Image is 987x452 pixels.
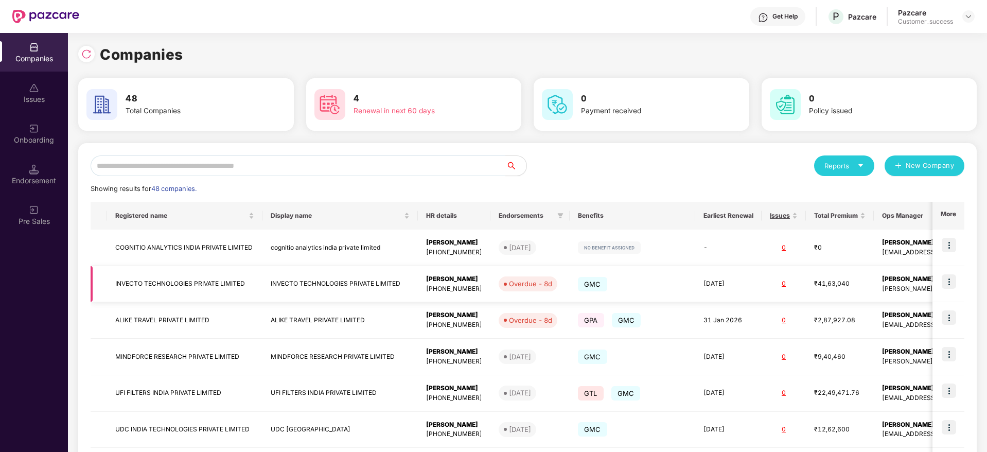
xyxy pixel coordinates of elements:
td: MINDFORCE RESEARCH PRIVATE LIMITED [107,339,262,375]
th: Benefits [570,202,695,230]
div: [PHONE_NUMBER] [426,284,482,294]
th: Display name [262,202,418,230]
div: [PERSON_NAME] [426,274,482,284]
img: svg+xml;base64,PHN2ZyB4bWxucz0iaHR0cDovL3d3dy53My5vcmcvMjAwMC9zdmciIHdpZHRoPSI2MCIgaGVpZ2h0PSI2MC... [542,89,573,120]
span: GMC [578,422,607,437]
span: GMC [578,350,607,364]
td: INVECTO TECHNOLOGIES PRIVATE LIMITED [262,266,418,303]
div: Overdue - 8d [509,315,552,325]
div: 0 [770,425,798,434]
img: icon [942,384,956,398]
span: New Company [906,161,955,171]
button: search [505,155,527,176]
img: svg+xml;base64,PHN2ZyB4bWxucz0iaHR0cDovL3d3dy53My5vcmcvMjAwMC9zdmciIHdpZHRoPSI2MCIgaGVpZ2h0PSI2MC... [314,89,345,120]
div: [DATE] [509,388,531,398]
div: Overdue - 8d [509,279,552,289]
span: Display name [271,212,402,220]
img: New Pazcare Logo [12,10,79,23]
span: search [505,162,526,170]
div: [PERSON_NAME] [426,420,482,430]
td: ALIKE TRAVEL PRIVATE LIMITED [107,302,262,339]
h3: 0 [581,92,711,106]
img: icon [942,238,956,252]
th: HR details [418,202,490,230]
div: 0 [770,316,798,325]
span: filter [555,210,566,222]
div: Renewal in next 60 days [354,106,483,117]
div: [DATE] [509,424,531,434]
img: svg+xml;base64,PHN2ZyBpZD0iQ29tcGFuaWVzIiB4bWxucz0iaHR0cDovL3d3dy53My5vcmcvMjAwMC9zdmciIHdpZHRoPS... [29,42,39,53]
img: svg+xml;base64,PHN2ZyBpZD0iRHJvcGRvd24tMzJ4MzIiIHhtbG5zPSJodHRwOi8vd3d3LnczLm9yZy8yMDAwL3N2ZyIgd2... [964,12,973,21]
div: ₹41,63,040 [814,279,866,289]
td: COGNITIO ANALYTICS INDIA PRIVATE LIMITED [107,230,262,266]
h3: 48 [126,92,255,106]
div: 0 [770,388,798,398]
div: [PHONE_NUMBER] [426,248,482,257]
td: UDC [GEOGRAPHIC_DATA] [262,412,418,448]
img: svg+xml;base64,PHN2ZyBpZD0iSXNzdWVzX2Rpc2FibGVkIiB4bWxucz0iaHR0cDovL3d3dy53My5vcmcvMjAwMC9zdmciIH... [29,83,39,93]
th: Issues [762,202,806,230]
td: INVECTO TECHNOLOGIES PRIVATE LIMITED [107,266,262,303]
div: Customer_success [898,18,953,26]
div: ₹9,40,460 [814,352,866,362]
td: [DATE] [695,375,762,412]
div: Total Companies [126,106,255,117]
div: [PHONE_NUMBER] [426,393,482,403]
div: ₹22,49,471.76 [814,388,866,398]
td: - [695,230,762,266]
span: P [833,10,839,23]
span: 48 companies. [151,185,197,193]
div: [PERSON_NAME] [426,347,482,357]
div: 0 [770,279,798,289]
span: GMC [611,386,641,401]
td: MINDFORCE RESEARCH PRIVATE LIMITED [262,339,418,375]
span: GMC [612,313,641,327]
div: Get Help [772,12,798,21]
td: ALIKE TRAVEL PRIVATE LIMITED [262,302,418,339]
img: icon [942,310,956,325]
td: [DATE] [695,339,762,375]
span: Showing results for [91,185,197,193]
img: icon [942,420,956,434]
th: Registered name [107,202,262,230]
img: svg+xml;base64,PHN2ZyB4bWxucz0iaHR0cDovL3d3dy53My5vcmcvMjAwMC9zdmciIHdpZHRoPSI2MCIgaGVpZ2h0PSI2MC... [86,89,117,120]
td: [DATE] [695,412,762,448]
div: Reports [824,161,864,171]
span: Total Premium [814,212,858,220]
img: svg+xml;base64,PHN2ZyB3aWR0aD0iMjAiIGhlaWdodD0iMjAiIHZpZXdCb3g9IjAgMCAyMCAyMCIgZmlsbD0ibm9uZSIgeG... [29,205,39,215]
div: 0 [770,352,798,362]
div: [PERSON_NAME] [426,310,482,320]
td: UFI FILTERS INDIA PRIVATE LIMITED [262,375,418,412]
td: 31 Jan 2026 [695,302,762,339]
div: 0 [770,243,798,253]
img: svg+xml;base64,PHN2ZyB3aWR0aD0iMjAiIGhlaWdodD0iMjAiIHZpZXdCb3g9IjAgMCAyMCAyMCIgZmlsbD0ibm9uZSIgeG... [29,124,39,134]
span: GMC [578,277,607,291]
img: svg+xml;base64,PHN2ZyB4bWxucz0iaHR0cDovL3d3dy53My5vcmcvMjAwMC9zdmciIHdpZHRoPSI2MCIgaGVpZ2h0PSI2MC... [770,89,801,120]
div: [DATE] [509,242,531,253]
button: plusNew Company [885,155,964,176]
img: icon [942,347,956,361]
span: Endorsements [499,212,553,220]
th: Total Premium [806,202,874,230]
td: [DATE] [695,266,762,303]
span: GPA [578,313,604,327]
span: caret-down [857,162,864,169]
div: Pazcare [848,12,876,22]
div: [PERSON_NAME] [426,238,482,248]
span: Registered name [115,212,246,220]
div: ₹2,87,927.08 [814,316,866,325]
span: plus [895,162,902,170]
div: [PHONE_NUMBER] [426,357,482,367]
div: ₹0 [814,243,866,253]
div: [PERSON_NAME] [426,384,482,393]
div: Pazcare [898,8,953,18]
div: Policy issued [809,106,939,117]
span: GTL [578,386,604,401]
h3: 4 [354,92,483,106]
th: More [932,202,964,230]
img: icon [942,274,956,289]
img: svg+xml;base64,PHN2ZyBpZD0iUmVsb2FkLTMyeDMyIiB4bWxucz0iaHR0cDovL3d3dy53My5vcmcvMjAwMC9zdmciIHdpZH... [81,49,92,59]
div: [PHONE_NUMBER] [426,320,482,330]
div: [DATE] [509,352,531,362]
span: filter [557,213,563,219]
